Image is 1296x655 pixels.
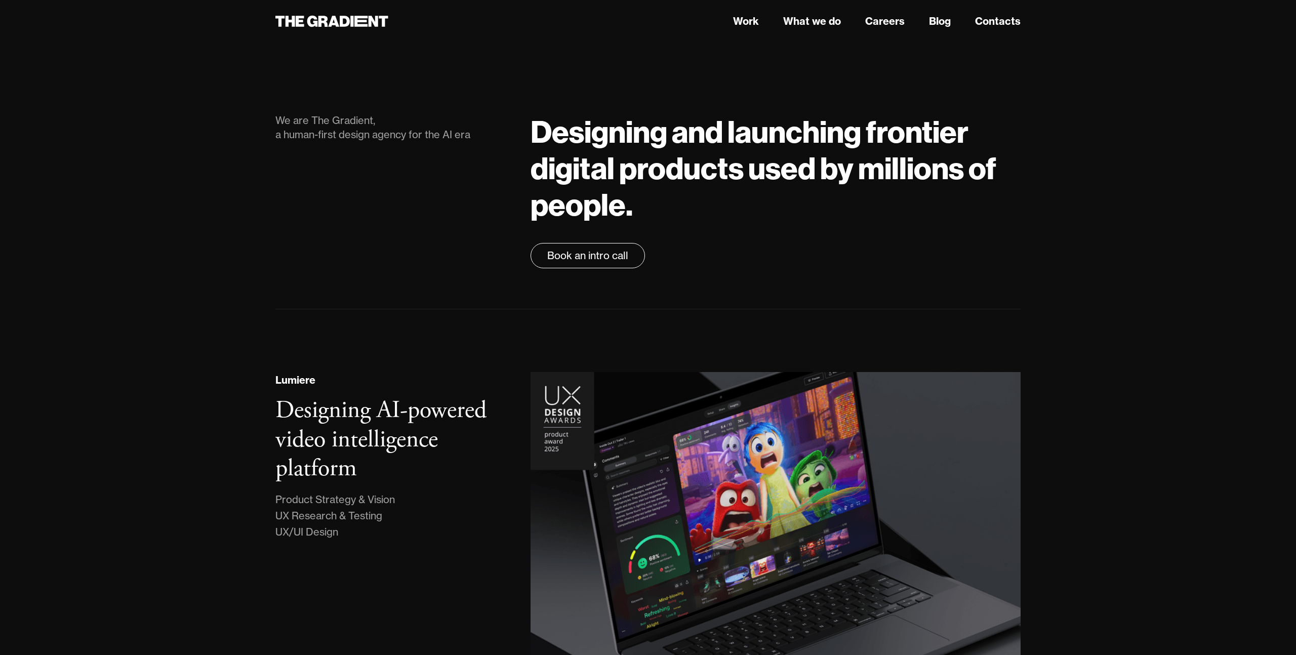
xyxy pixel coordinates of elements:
h3: Designing AI-powered video intelligence platform [275,395,487,484]
a: Contacts [975,14,1021,29]
a: Careers [865,14,905,29]
a: Book an intro call [531,243,645,268]
h1: Designing and launching frontier digital products used by millions of people. [531,113,1021,223]
div: Product Strategy & Vision UX Research & Testing UX/UI Design [275,492,395,540]
a: Blog [929,14,951,29]
a: Work [733,14,759,29]
div: We are The Gradient, a human-first design agency for the AI era [275,113,510,142]
a: What we do [783,14,841,29]
div: Lumiere [275,373,315,388]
